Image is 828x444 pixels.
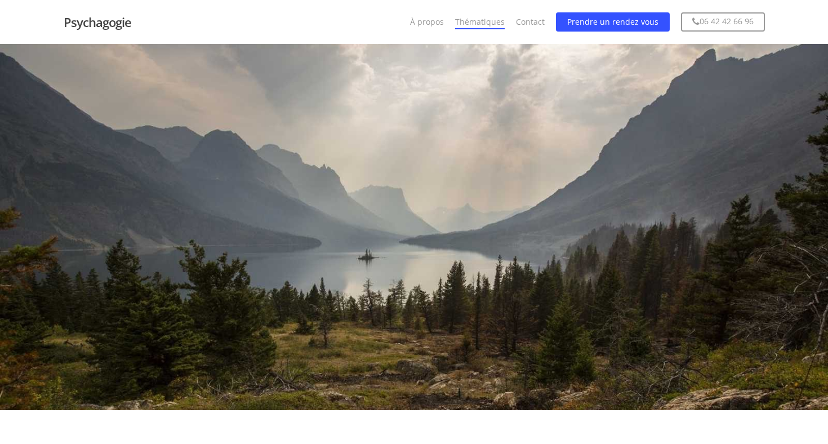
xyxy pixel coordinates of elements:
[516,16,545,28] a: Contact
[410,16,444,28] a: À propos
[556,16,670,28] a: Prendre un rendez vous
[681,16,765,28] a: 06 42 42 66 96
[455,16,505,28] a: Thématiques
[64,16,131,28] a: Psychagogie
